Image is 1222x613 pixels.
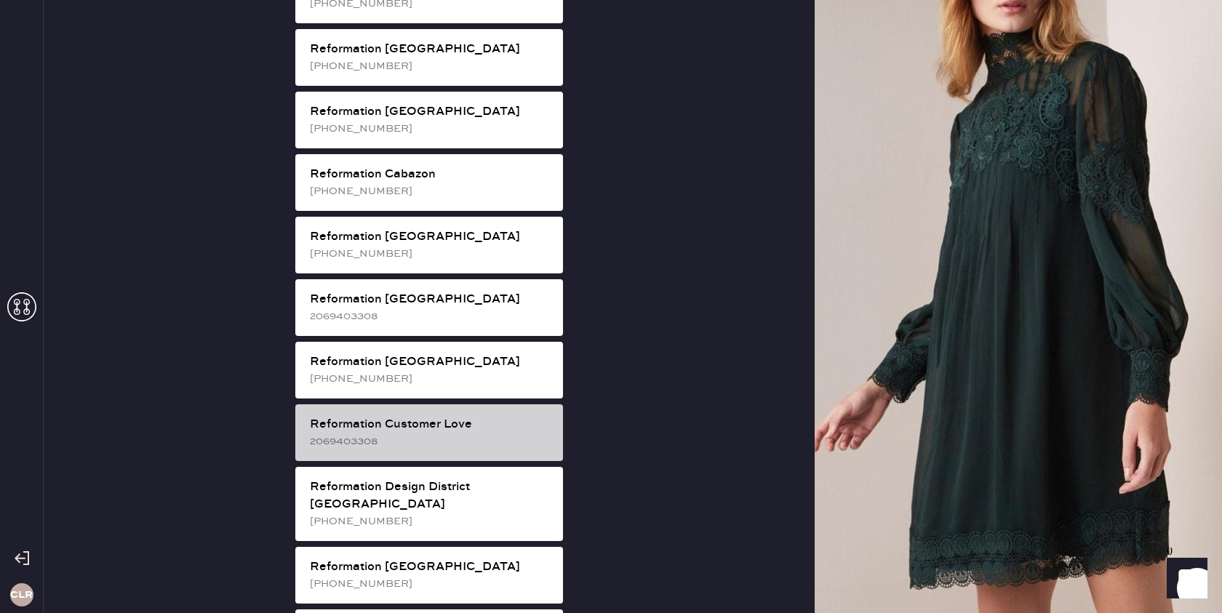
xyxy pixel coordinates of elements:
[310,41,551,58] div: Reformation [GEOGRAPHIC_DATA]
[310,308,551,324] div: 2069403308
[310,103,551,121] div: Reformation [GEOGRAPHIC_DATA]
[310,513,551,529] div: [PHONE_NUMBER]
[10,590,33,600] h3: CLR
[310,183,551,199] div: [PHONE_NUMBER]
[310,291,551,308] div: Reformation [GEOGRAPHIC_DATA]
[310,353,551,371] div: Reformation [GEOGRAPHIC_DATA]
[310,558,551,576] div: Reformation [GEOGRAPHIC_DATA]
[310,166,551,183] div: Reformation Cabazon
[310,228,551,246] div: Reformation [GEOGRAPHIC_DATA]
[310,416,551,433] div: Reformation Customer Love
[310,433,551,449] div: 2069403308
[310,371,551,387] div: [PHONE_NUMBER]
[310,576,551,592] div: [PHONE_NUMBER]
[310,121,551,137] div: [PHONE_NUMBER]
[310,478,551,513] div: Reformation Design District [GEOGRAPHIC_DATA]
[310,58,551,74] div: [PHONE_NUMBER]
[1153,548,1215,610] iframe: Front Chat
[310,246,551,262] div: [PHONE_NUMBER]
